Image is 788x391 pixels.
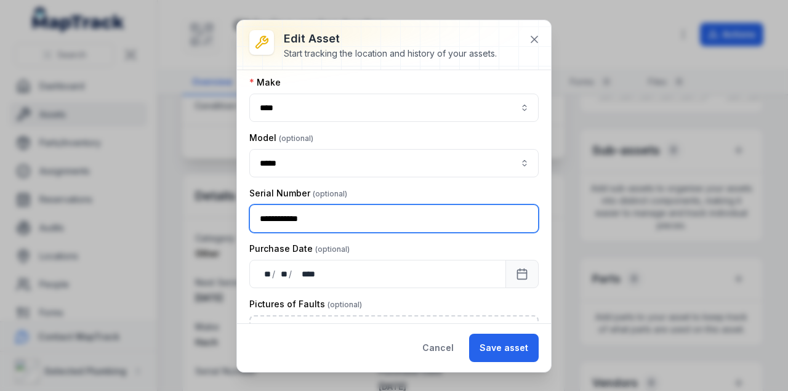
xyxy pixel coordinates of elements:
[284,47,497,60] div: Start tracking the location and history of your assets.
[249,187,347,200] label: Serial Number
[293,268,316,280] div: year,
[249,76,281,89] label: Make
[249,149,539,177] input: asset-edit:cf[68832b05-6ea9-43b4-abb7-d68a6a59beaf]-label
[289,268,293,280] div: /
[249,132,313,144] label: Model
[505,260,539,288] button: Calendar
[272,268,276,280] div: /
[260,268,272,280] div: day,
[276,268,289,280] div: month,
[469,334,539,362] button: Save asset
[284,30,497,47] h3: Edit asset
[249,94,539,122] input: asset-edit:cf[09246113-4bcc-4687-b44f-db17154807e5]-label
[412,334,464,362] button: Cancel
[249,298,362,310] label: Pictures of Faults
[249,243,350,255] label: Purchase Date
